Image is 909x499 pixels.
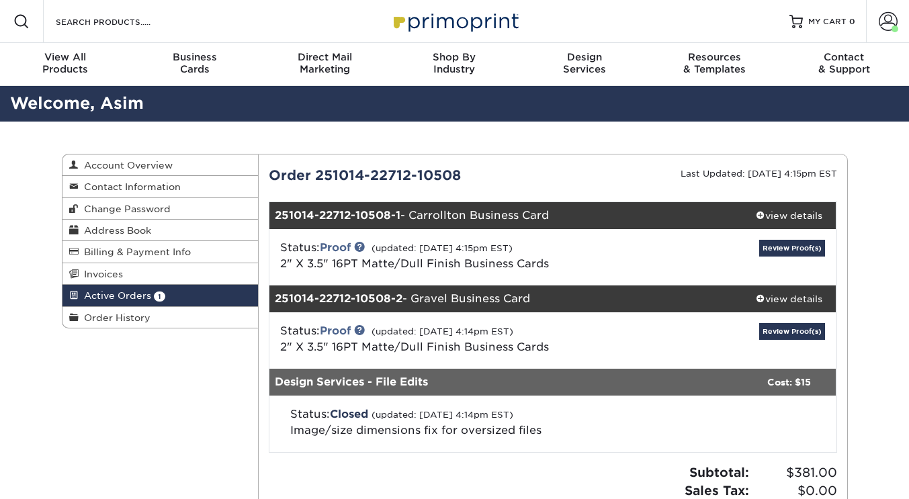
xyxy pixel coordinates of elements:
[280,341,549,353] span: 2" X 3.5" 16PT Matte/Dull Finish Business Cards
[62,198,259,220] a: Change Password
[79,269,123,279] span: Invoices
[79,290,151,301] span: Active Orders
[753,463,837,482] span: $381.00
[79,181,181,192] span: Contact Information
[742,202,836,229] a: view details
[767,377,811,388] strong: Cost: $15
[79,160,173,171] span: Account Overview
[275,292,402,305] strong: 251014-22712-10508-2
[320,241,351,254] a: Proof
[259,165,553,185] div: Order 251014-22712-10508
[372,326,513,336] small: (updated: [DATE] 4:14pm EST)
[689,465,749,480] strong: Subtotal:
[280,257,549,270] span: 2" X 3.5" 16PT Matte/Dull Finish Business Cards
[260,43,390,86] a: Direct MailMarketing
[372,410,513,420] small: (updated: [DATE] 4:14pm EST)
[269,285,742,312] div: - Gravel Business Card
[759,240,825,257] a: Review Proof(s)
[685,483,749,498] strong: Sales Tax:
[79,203,171,214] span: Change Password
[388,7,522,36] img: Primoprint
[275,375,428,388] strong: Design Services - File Edits
[808,16,847,28] span: MY CART
[390,43,519,86] a: Shop ByIndustry
[849,17,855,26] span: 0
[779,51,909,75] div: & Support
[519,43,649,86] a: DesignServices
[130,51,259,63] span: Business
[62,176,259,197] a: Contact Information
[390,51,519,75] div: Industry
[290,424,542,437] span: Image/size dimensions fix for oversized files
[681,169,837,179] small: Last Updated: [DATE] 4:15pm EST
[742,209,836,222] div: view details
[130,43,259,86] a: BusinessCards
[62,263,259,285] a: Invoices
[270,240,647,272] div: Status:
[519,51,649,75] div: Services
[79,312,150,323] span: Order History
[62,307,259,328] a: Order History
[275,209,400,222] strong: 251014-22712-10508-1
[390,51,519,63] span: Shop By
[269,202,742,229] div: - Carrollton Business Card
[519,51,649,63] span: Design
[79,246,191,257] span: Billing & Payment Info
[742,285,836,312] a: view details
[320,324,351,337] a: Proof
[372,243,513,253] small: (updated: [DATE] 4:15pm EST)
[260,51,390,75] div: Marketing
[62,220,259,241] a: Address Book
[649,51,779,63] span: Resources
[330,408,368,420] span: Closed
[779,51,909,63] span: Contact
[779,43,909,86] a: Contact& Support
[154,291,165,302] span: 1
[62,154,259,176] a: Account Overview
[62,285,259,306] a: Active Orders 1
[54,13,185,30] input: SEARCH PRODUCTS.....
[742,292,836,306] div: view details
[649,43,779,86] a: Resources& Templates
[79,225,151,236] span: Address Book
[270,323,647,355] div: Status:
[62,241,259,263] a: Billing & Payment Info
[260,51,390,63] span: Direct Mail
[759,323,825,340] a: Review Proof(s)
[280,406,644,439] div: Status:
[130,51,259,75] div: Cards
[649,51,779,75] div: & Templates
